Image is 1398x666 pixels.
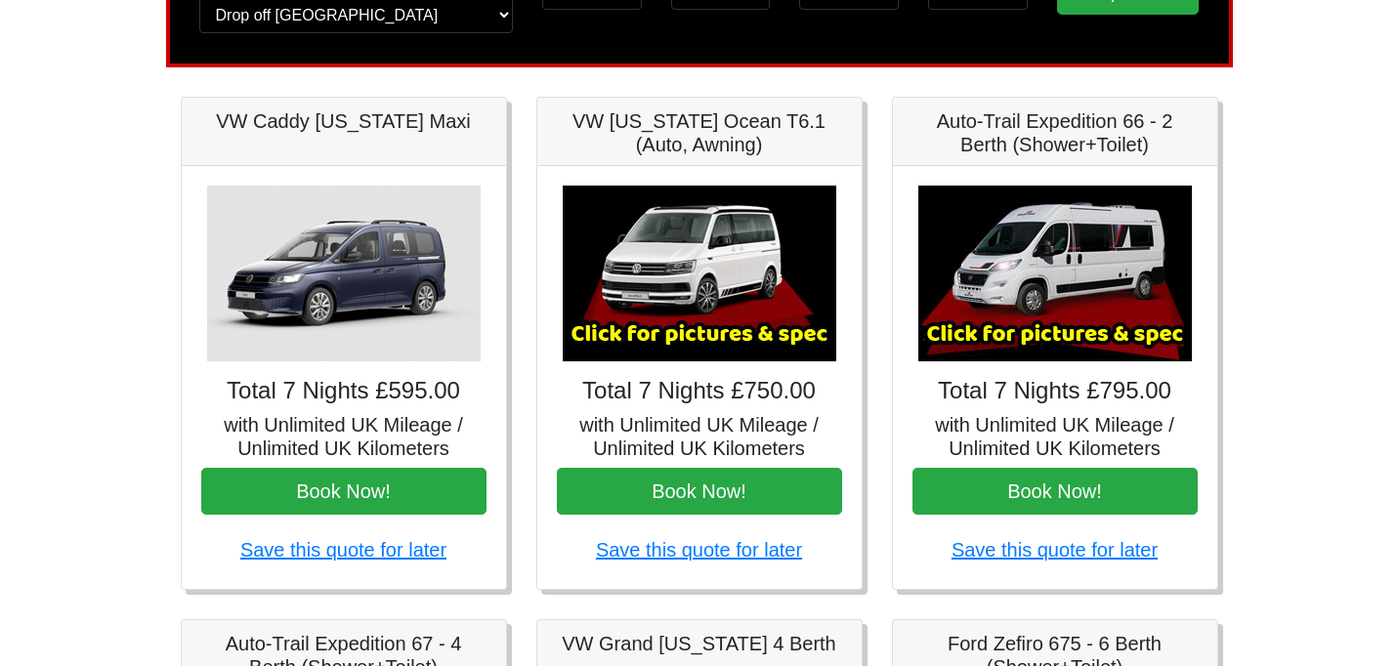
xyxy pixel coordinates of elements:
[912,109,1198,156] h5: Auto-Trail Expedition 66 - 2 Berth (Shower+Toilet)
[596,539,802,561] a: Save this quote for later
[201,468,487,515] button: Book Now!
[557,413,842,460] h5: with Unlimited UK Mileage / Unlimited UK Kilometers
[201,413,487,460] h5: with Unlimited UK Mileage / Unlimited UK Kilometers
[918,186,1192,361] img: Auto-Trail Expedition 66 - 2 Berth (Shower+Toilet)
[912,413,1198,460] h5: with Unlimited UK Mileage / Unlimited UK Kilometers
[557,468,842,515] button: Book Now!
[563,186,836,361] img: VW California Ocean T6.1 (Auto, Awning)
[557,377,842,405] h4: Total 7 Nights £750.00
[240,539,446,561] a: Save this quote for later
[557,109,842,156] h5: VW [US_STATE] Ocean T6.1 (Auto, Awning)
[201,109,487,133] h5: VW Caddy [US_STATE] Maxi
[201,377,487,405] h4: Total 7 Nights £595.00
[207,186,481,361] img: VW Caddy California Maxi
[952,539,1158,561] a: Save this quote for later
[557,632,842,655] h5: VW Grand [US_STATE] 4 Berth
[912,377,1198,405] h4: Total 7 Nights £795.00
[912,468,1198,515] button: Book Now!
